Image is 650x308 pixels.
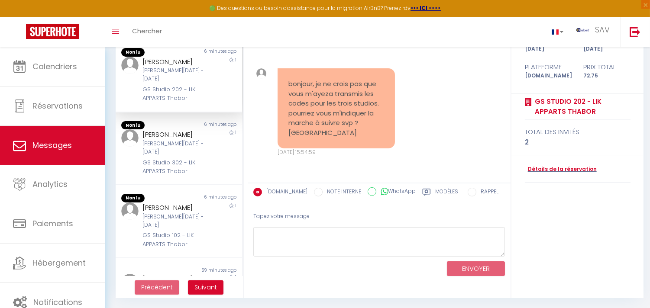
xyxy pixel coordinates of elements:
a: GS Studio 202 - LIK APPARTS Thabor [532,96,631,117]
span: Chercher [132,26,162,35]
button: Previous [135,280,179,295]
div: [PERSON_NAME][DATE] - [DATE] [142,213,205,229]
div: [DATE] [519,45,578,53]
span: Hébergement [32,257,86,268]
div: [PERSON_NAME] [142,129,205,140]
span: Précédent [141,283,173,292]
label: Modèles [435,188,458,199]
div: [PERSON_NAME] [142,57,205,67]
img: ... [121,202,139,220]
div: total des invités [525,127,631,137]
img: ... [121,57,139,74]
img: Super Booking [26,24,79,39]
div: [DOMAIN_NAME] [519,72,578,80]
div: GS Studio 302 - LIK APPARTS Thabor [142,158,205,176]
div: Tapez votre message [253,206,505,227]
label: [DOMAIN_NAME] [262,188,307,197]
div: 6 minutes ago [179,121,242,130]
label: WhatsApp [376,187,416,197]
a: ... SAV [570,17,621,47]
span: 1 [235,57,236,63]
div: [PERSON_NAME][DATE] - [DATE] [142,67,205,83]
div: Plateforme [519,62,578,72]
div: [PERSON_NAME][DATE] - [DATE] [142,140,205,156]
div: 6 minutes ago [179,48,242,57]
span: 1 [235,129,236,136]
span: Non lu [121,194,145,202]
a: Chercher [126,17,168,47]
div: [DATE] 15:54:59 [278,148,395,157]
div: [PERSON_NAME] [142,274,205,284]
span: Messages [32,140,72,151]
img: ... [576,28,589,32]
a: Détails de la réservation [525,165,597,173]
span: Paiements [32,218,73,229]
span: 1 [235,274,236,280]
span: Non lu [121,48,145,57]
div: 6 minutes ago [179,194,242,202]
span: Analytics [32,179,68,189]
pre: bonjour, je ne crois pas que vous m'ayeza transmis les codes pour les trois studios. pourriez vou... [288,79,384,138]
span: 1 [235,202,236,209]
div: GS Studio 102 - LIK APPARTS Thabor [142,231,205,249]
label: RAPPEL [476,188,498,197]
label: NOTE INTERNE [323,188,361,197]
span: Suivant [194,283,217,292]
div: 2 [525,137,631,148]
img: logout [630,26,640,37]
span: Non lu [121,121,145,130]
div: Prix total [578,62,636,72]
button: ENVOYER [447,261,505,276]
span: Réservations [32,100,83,111]
span: Notifications [33,297,82,308]
div: [DATE] [578,45,636,53]
img: ... [121,129,139,147]
a: >>> ICI <<<< [411,4,441,12]
div: GS Studio 202 - LIK APPARTS Thabor [142,85,205,103]
span: SAV [595,24,610,35]
img: ... [121,274,139,291]
img: ... [256,68,266,78]
button: Next [188,280,223,295]
div: 72.75 [578,72,636,80]
div: [PERSON_NAME] [142,202,205,213]
div: 59 minutes ago [179,267,242,274]
span: Calendriers [32,61,77,72]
